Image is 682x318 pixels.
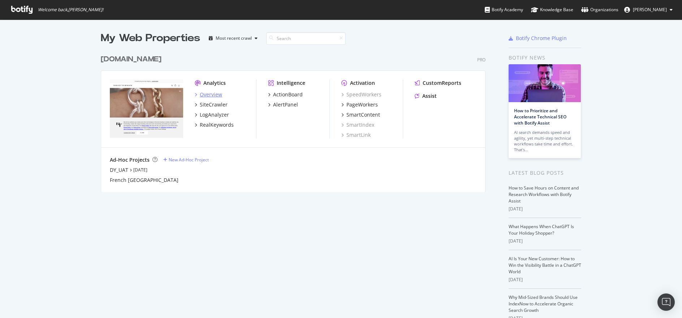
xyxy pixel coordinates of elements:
a: New Ad-Hoc Project [163,157,209,163]
a: [DOMAIN_NAME] [101,54,164,65]
div: Open Intercom Messenger [657,293,675,311]
div: SiteCrawler [200,101,228,108]
div: [DOMAIN_NAME] [101,54,161,65]
div: Activation [350,79,375,87]
div: Ad-Hoc Projects [110,156,150,164]
button: Most recent crawl [206,32,260,44]
div: AlertPanel [273,101,298,108]
img: How to Prioritize and Accelerate Technical SEO with Botify Assist [509,64,581,102]
div: New Ad-Hoc Project [169,157,209,163]
a: LogAnalyzer [195,111,229,118]
div: [DATE] [509,238,581,244]
a: Overview [195,91,222,98]
div: Organizations [581,6,618,13]
a: SpeedWorkers [341,91,381,98]
div: AI search demands speed and agility, yet multi-step technical workflows take time and effort. Tha... [514,130,575,153]
div: [DATE] [509,206,581,212]
div: [DATE] [509,276,581,283]
div: Assist [422,92,437,100]
a: Why Mid-Sized Brands Should Use IndexNow to Accelerate Organic Search Growth [509,294,578,313]
button: [PERSON_NAME] [618,4,678,16]
div: Botify Chrome Plugin [516,35,567,42]
div: Botify news [509,54,581,62]
a: RealKeywords [195,121,234,128]
div: Knowledge Base [531,6,573,13]
img: davidyurman.com [110,79,183,138]
a: SmartIndex [341,121,374,128]
div: LogAnalyzer [200,111,229,118]
a: French [GEOGRAPHIC_DATA] [110,177,178,184]
a: [DATE] [133,167,147,173]
div: CustomReports [423,79,461,87]
div: ActionBoard [273,91,303,98]
a: Assist [415,92,437,100]
div: Intelligence [277,79,305,87]
a: AI Is Your New Customer: How to Win the Visibility Battle in a ChatGPT World [509,256,581,275]
span: Rachel Black [633,6,667,13]
a: ActionBoard [268,91,303,98]
span: Welcome back, [PERSON_NAME] ! [38,7,103,13]
a: AlertPanel [268,101,298,108]
div: Most recent crawl [216,36,252,40]
div: My Web Properties [101,31,200,45]
div: RealKeywords [200,121,234,128]
div: Pro [477,57,485,63]
a: PageWorkers [341,101,378,108]
div: PageWorkers [346,101,378,108]
div: Latest Blog Posts [509,169,581,177]
div: SmartContent [346,111,380,118]
a: SiteCrawler [195,101,228,108]
a: CustomReports [415,79,461,87]
a: SmartContent [341,111,380,118]
a: SmartLink [341,131,371,139]
div: Overview [200,91,222,98]
a: DY_UAT [110,166,128,174]
a: How to Save Hours on Content and Research Workflows with Botify Assist [509,185,579,204]
div: grid [101,45,491,192]
a: How to Prioritize and Accelerate Technical SEO with Botify Assist [514,108,566,126]
div: Botify Academy [485,6,523,13]
a: What Happens When ChatGPT Is Your Holiday Shopper? [509,223,574,236]
a: Botify Chrome Plugin [509,35,567,42]
input: Search [266,32,346,45]
div: Analytics [203,79,226,87]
